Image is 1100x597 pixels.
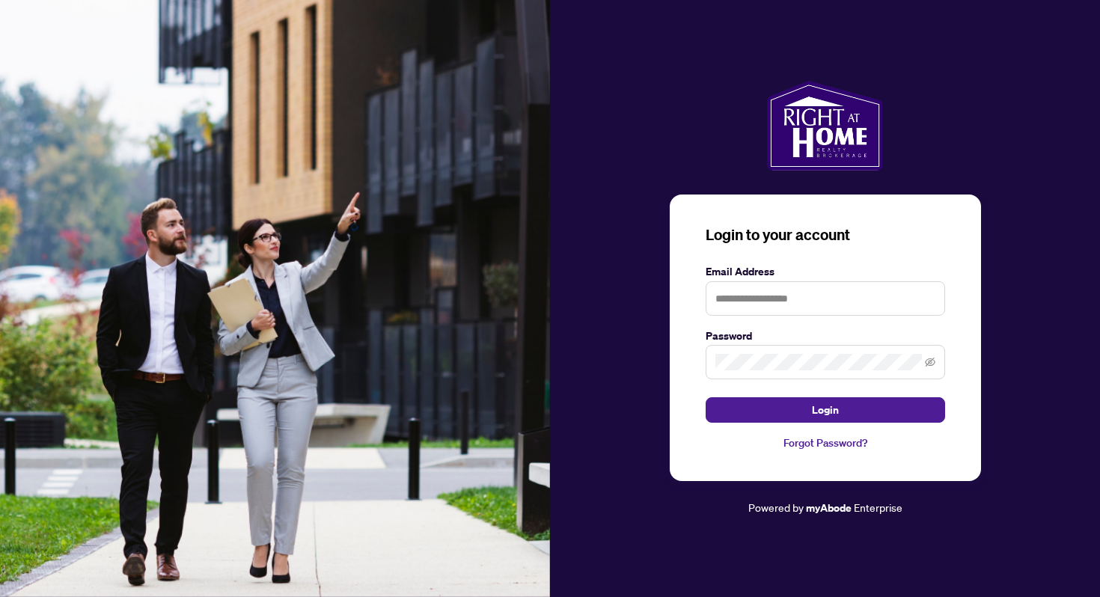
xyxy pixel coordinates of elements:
a: Forgot Password? [706,435,945,451]
label: Email Address [706,263,945,280]
span: Enterprise [854,500,902,514]
h3: Login to your account [706,224,945,245]
span: Powered by [748,500,804,514]
button: Login [706,397,945,423]
label: Password [706,328,945,344]
span: Login [812,398,839,422]
a: myAbode [806,500,852,516]
img: ma-logo [767,81,883,171]
span: eye-invisible [925,357,935,367]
